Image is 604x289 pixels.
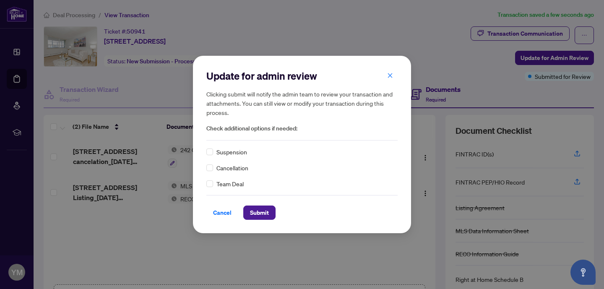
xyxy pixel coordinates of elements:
span: Cancel [213,206,232,219]
span: Submit [250,206,269,219]
span: Cancellation [216,163,248,172]
span: close [387,73,393,78]
button: Open asap [570,260,596,285]
button: Cancel [206,206,238,220]
h2: Update for admin review [206,69,398,83]
h5: Clicking submit will notify the admin team to review your transaction and attachments. You can st... [206,89,398,117]
span: Team Deal [216,179,244,188]
span: Suspension [216,147,247,156]
span: Check additional options if needed: [206,124,398,133]
button: Submit [243,206,276,220]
